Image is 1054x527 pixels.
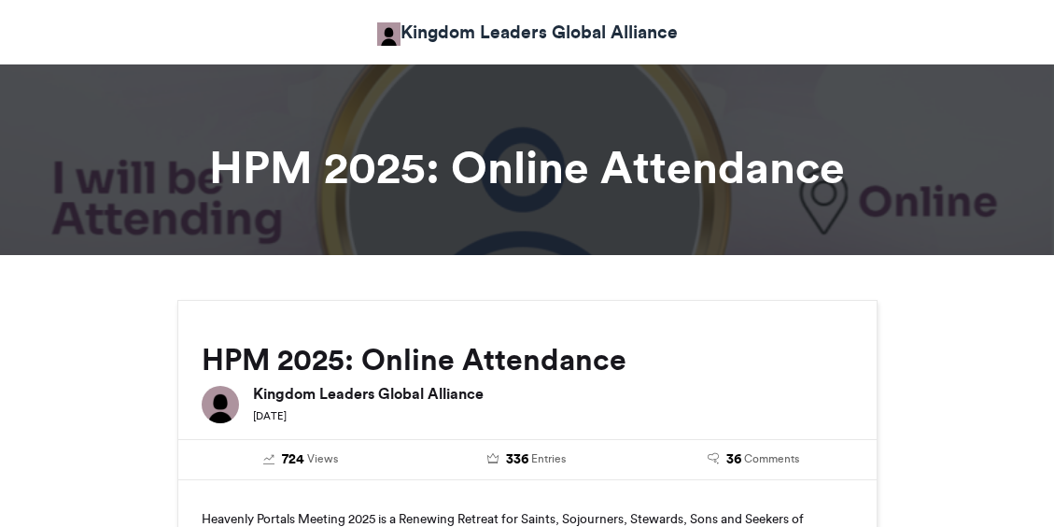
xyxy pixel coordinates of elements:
[744,450,799,467] span: Comments
[202,386,239,423] img: Kingdom Leaders Global Alliance
[726,449,741,470] span: 36
[377,22,401,46] img: Kingdom Leaders Global Alliance
[506,449,528,470] span: 336
[253,386,853,401] h6: Kingdom Leaders Global Alliance
[531,450,566,467] span: Entries
[307,450,338,467] span: Views
[377,19,678,46] a: Kingdom Leaders Global Alliance
[428,449,626,470] a: 336 Entries
[202,343,853,377] h2: HPM 2025: Online Attendance
[253,409,287,422] small: [DATE]
[282,449,304,470] span: 724
[202,449,401,470] a: 724 Views
[654,449,853,470] a: 36 Comments
[93,145,962,190] h1: HPM 2025: Online Attendance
